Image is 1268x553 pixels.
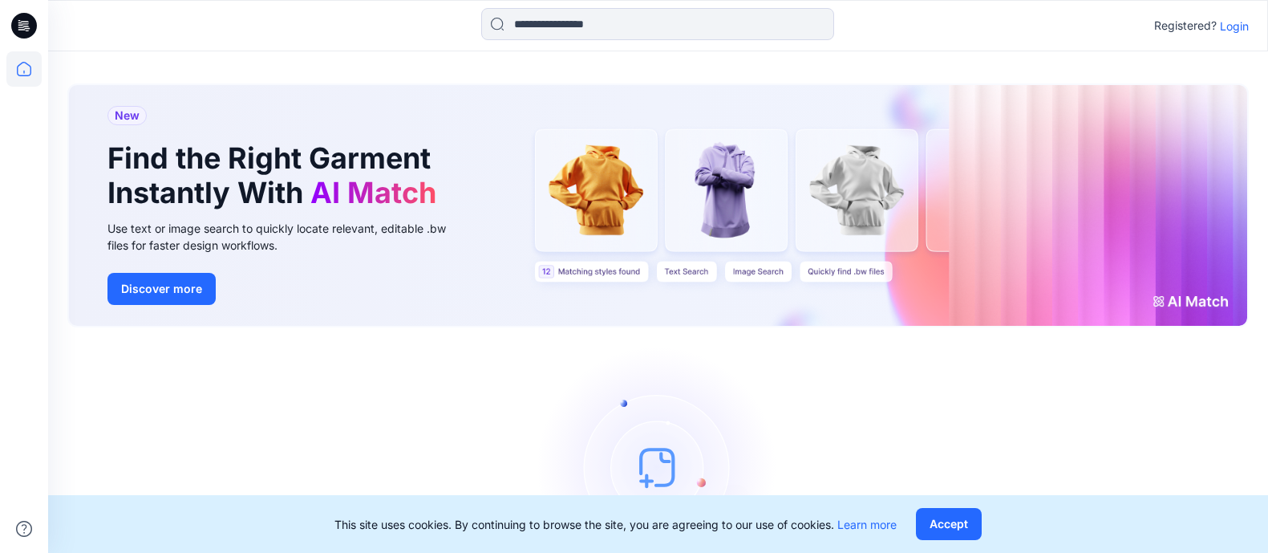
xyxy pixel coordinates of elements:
[1154,16,1217,35] p: Registered?
[115,106,140,125] span: New
[107,220,468,254] div: Use text or image search to quickly locate relevant, editable .bw files for faster design workflows.
[837,518,897,531] a: Learn more
[107,273,216,305] button: Discover more
[334,516,897,533] p: This site uses cookies. By continuing to browse the site, you are agreeing to our use of cookies.
[916,508,982,540] button: Accept
[107,141,444,210] h1: Find the Right Garment Instantly With
[310,175,436,210] span: AI Match
[1220,18,1249,35] p: Login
